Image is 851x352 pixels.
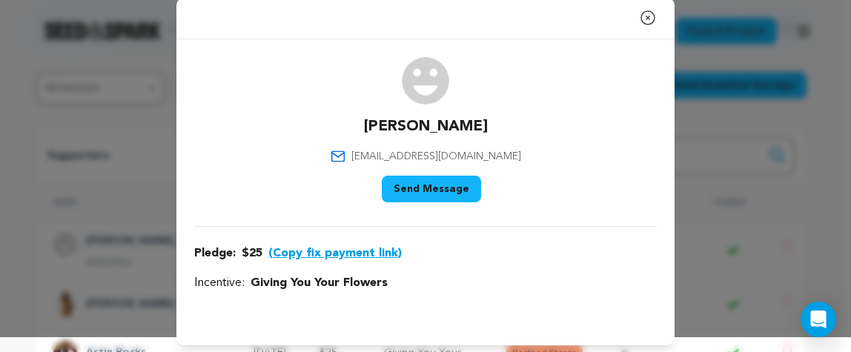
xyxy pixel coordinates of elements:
span: [EMAIL_ADDRESS][DOMAIN_NAME] [351,149,521,164]
span: Pledge: [194,245,236,262]
span: Giving You Your Flowers [251,274,388,292]
div: Open Intercom Messenger [801,302,836,337]
p: [PERSON_NAME] [364,116,488,137]
span: Incentive: [194,274,245,292]
button: Send Message [382,176,481,202]
img: user.png [402,57,449,104]
span: $25 [242,245,262,262]
button: (Copy fix payment link) [268,245,402,262]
